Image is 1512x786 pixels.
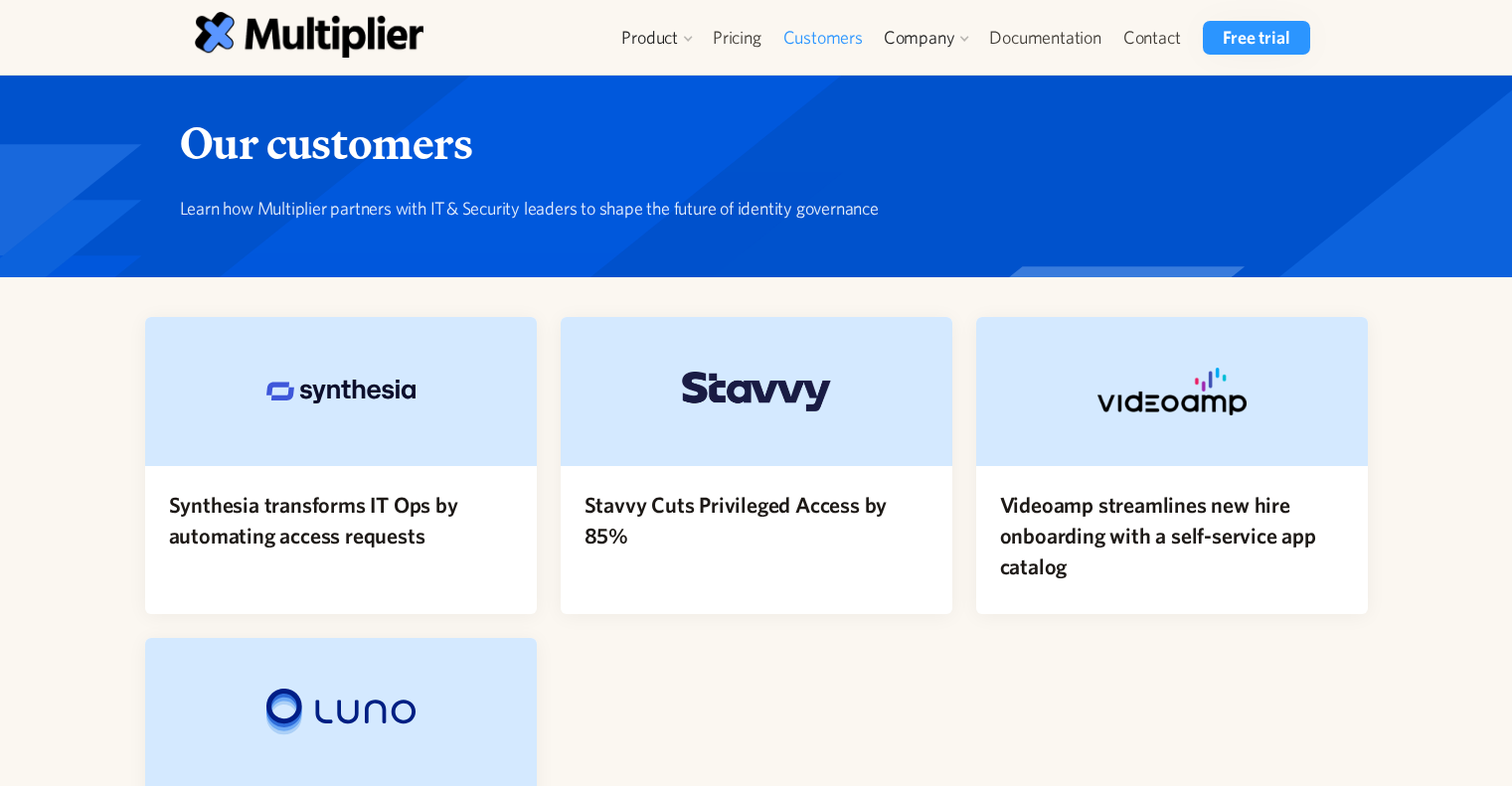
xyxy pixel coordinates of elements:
[772,21,874,55] a: Customers
[561,317,952,613] a: Stavvy Cuts Privileged Access by 85%Stavvy Cuts Privileged Access by 85%
[976,317,1368,613] a: Videoamp streamlines new hire onboarding with a self-service app catalogVideoamp streamlines new ...
[169,490,513,551] h4: Synthesia transforms IT Ops by automating access requests
[621,26,678,50] div: Product
[682,372,831,412] img: Stavvy Cuts Privileged Access by 85%
[702,21,772,55] a: Pricing
[266,689,416,736] img: Luno automates access requests with Multiplier and Jira Service Management
[884,26,955,50] div: Company
[180,195,1318,222] p: Learn how Multiplier partners with IT & Security leaders to shape the future of identity governance
[585,490,928,551] h4: Stavvy Cuts Privileged Access by 85%
[1097,368,1247,415] img: Videoamp streamlines new hire onboarding with a self-service app catalog
[145,317,537,613] a: Synthesia transforms IT Ops by automating access requests Synthesia transforms IT Ops by automati...
[1112,21,1192,55] a: Contact
[180,115,1318,171] h1: Our customers
[1203,21,1309,55] a: Free trial
[266,380,416,403] img: Synthesia transforms IT Ops by automating access requests
[978,21,1111,55] a: Documentation
[1000,490,1344,581] h4: Videoamp streamlines new hire onboarding with a self-service app catalog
